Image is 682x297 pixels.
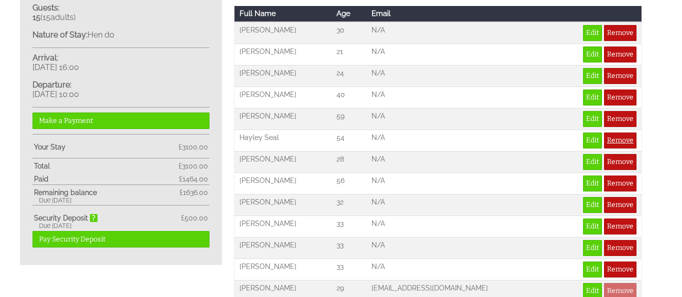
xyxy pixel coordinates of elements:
[604,261,636,277] a: Remove
[366,6,549,22] th: Email
[583,154,602,170] a: Edit
[34,143,178,151] strong: Your Stay
[331,237,366,258] td: 33
[604,218,636,234] a: Remove
[604,89,636,105] a: Remove
[32,12,40,22] strong: 15
[366,129,549,151] td: N/A
[604,111,636,127] a: Remove
[366,108,549,129] td: N/A
[604,25,636,41] a: Remove
[234,172,332,194] td: [PERSON_NAME]
[34,214,98,222] strong: Security Deposit
[32,53,58,62] strong: Arrival:
[366,86,549,108] td: N/A
[42,12,50,22] span: 15
[331,108,366,129] td: 59
[32,30,87,39] strong: Nature of Stay:
[583,261,602,277] a: Edit
[583,218,602,234] a: Edit
[366,215,549,237] td: N/A
[331,43,366,65] td: 21
[32,30,209,39] p: Hen do
[366,151,549,172] td: N/A
[234,151,332,172] td: [PERSON_NAME]
[366,65,549,86] td: N/A
[69,12,73,22] span: s
[366,22,549,44] td: N/A
[366,258,549,280] td: N/A
[32,3,59,12] strong: Guests:
[331,6,366,22] th: Age
[331,22,366,44] td: 30
[604,175,636,191] a: Remove
[34,188,179,196] strong: Remaining balance
[182,162,208,170] span: 3100.00
[182,143,208,151] span: 3100.00
[42,12,73,22] span: adult
[234,215,332,237] td: [PERSON_NAME]
[234,108,332,129] td: [PERSON_NAME]
[583,89,602,105] a: Edit
[34,162,178,170] strong: Total
[178,143,208,151] span: £
[32,53,209,72] p: [DATE] 16:00
[32,80,71,89] strong: Departure:
[331,86,366,108] td: 40
[366,43,549,65] td: N/A
[366,172,549,194] td: N/A
[331,129,366,151] td: 54
[604,154,636,170] a: Remove
[331,258,366,280] td: 33
[183,188,208,196] span: 1636.00
[32,80,209,99] p: [DATE] 10:00
[604,240,636,256] a: Remove
[178,162,208,170] span: £
[331,65,366,86] td: 24
[331,172,366,194] td: 56
[32,112,209,129] a: Make a Payment
[32,12,75,22] span: ( )
[583,175,602,191] a: Edit
[234,258,332,280] td: [PERSON_NAME]
[583,132,602,148] a: Edit
[604,68,636,84] a: Remove
[366,237,549,258] td: N/A
[604,46,636,62] a: Remove
[583,46,602,62] a: Edit
[32,196,209,204] div: Due [DATE]
[234,129,332,151] td: Hayley Seal
[583,240,602,256] a: Edit
[331,215,366,237] td: 33
[32,222,209,229] div: Due [DATE]
[181,214,208,222] span: £
[366,194,549,215] td: N/A
[234,237,332,258] td: [PERSON_NAME]
[234,22,332,44] td: [PERSON_NAME]
[583,68,602,84] a: Edit
[182,175,208,183] span: 1464.00
[234,86,332,108] td: [PERSON_NAME]
[583,111,602,127] a: Edit
[604,132,636,148] a: Remove
[179,188,208,196] span: £
[34,175,179,183] strong: Paid
[184,214,208,222] span: 500.00
[331,151,366,172] td: 28
[583,197,602,213] a: Edit
[583,25,602,41] a: Edit
[32,231,209,247] a: Pay Security Deposit
[604,197,636,213] a: Remove
[234,6,332,22] th: Full Name
[179,175,208,183] span: £
[234,43,332,65] td: [PERSON_NAME]
[234,194,332,215] td: [PERSON_NAME]
[331,194,366,215] td: 32
[234,65,332,86] td: [PERSON_NAME]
